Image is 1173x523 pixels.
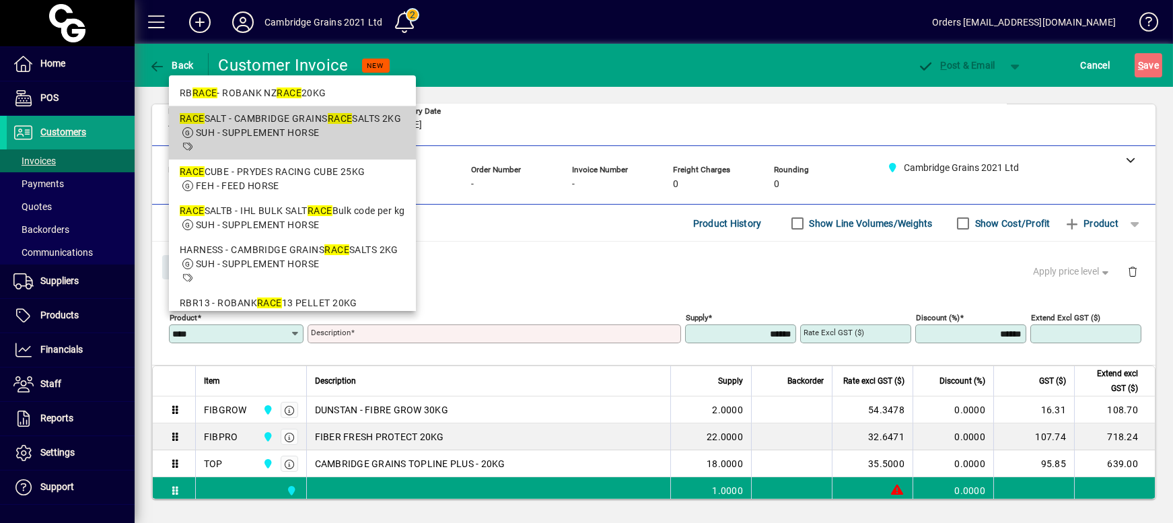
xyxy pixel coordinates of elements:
[40,58,65,69] span: Home
[13,155,56,166] span: Invoices
[367,61,384,70] span: NEW
[169,199,416,238] mat-option: RACESALTB - IHL BULK SALT RACE Bulk code per kg
[1077,53,1114,77] button: Cancel
[196,258,320,269] span: SUH - SUPPLEMENT HORSE
[13,201,52,212] span: Quotes
[1138,55,1159,76] span: ave
[259,403,275,417] span: Cambridge Grains 2021 Ltd
[1135,53,1162,77] button: Save
[180,113,205,124] em: RACE
[993,423,1074,450] td: 107.74
[170,313,197,322] mat-label: Product
[169,106,416,160] mat-option: RACESALT - CAMBRIDGE GRAINS RACE SALTS 2KG
[917,60,995,71] span: ost & Email
[1083,366,1138,396] span: Extend excl GST ($)
[1116,255,1149,287] button: Delete
[807,217,933,230] label: Show Line Volumes/Weights
[913,423,993,450] td: 0.0000
[257,298,282,308] em: RACE
[1116,265,1149,277] app-page-header-button: Delete
[159,260,211,273] app-page-header-button: Close
[718,374,743,388] span: Supply
[993,396,1074,423] td: 16.31
[13,224,69,235] span: Backorders
[180,205,205,216] em: RACE
[693,213,762,234] span: Product History
[259,456,275,471] span: Cambridge Grains 2021 Ltd
[196,180,279,191] span: FEH - FEED HORSE
[204,457,223,470] div: TOP
[192,88,217,98] em: RACE
[169,238,416,291] mat-option: HARNESS - CAMBRIDGE GRAINS RACE SALTS 2KG
[913,477,993,504] td: 0.0000
[180,243,405,257] div: HARNESS - CAMBRIDGE GRAINS SALTS 2KG
[315,403,448,417] span: DUNSTAN - FIBRE GROW 30KG
[169,291,416,316] mat-option: RBR13 - ROBANK RACE 13 PELLET 20KG
[7,368,135,401] a: Staff
[787,374,824,388] span: Backorder
[324,244,349,255] em: RACE
[939,374,985,388] span: Discount (%)
[1138,60,1143,71] span: S
[774,179,779,190] span: 0
[7,265,135,298] a: Suppliers
[673,179,678,190] span: 0
[7,149,135,172] a: Invoices
[993,450,1074,477] td: 95.85
[941,60,947,71] span: P
[308,205,332,216] em: RACE
[713,403,744,417] span: 2.0000
[707,430,743,444] span: 22.0000
[1074,450,1155,477] td: 639.00
[180,112,405,126] div: SALT - CAMBRIDGE GRAINS SALTS 2KG
[471,179,474,190] span: -
[1081,55,1110,76] span: Cancel
[40,481,74,492] span: Support
[196,127,320,138] span: SUH - SUPPLEMENT HORSE
[707,457,743,470] span: 18.0000
[40,447,75,458] span: Settings
[152,242,1156,291] div: Product
[7,299,135,333] a: Products
[145,53,197,77] button: Back
[913,450,993,477] td: 0.0000
[932,11,1116,33] div: Orders [EMAIL_ADDRESS][DOMAIN_NAME]
[169,81,416,106] mat-option: RBRACE - ROBANK NZ RACE 20KG
[196,219,320,230] span: SUH - SUPPLEMENT HORSE
[843,374,904,388] span: Rate excl GST ($)
[13,247,93,258] span: Communications
[40,310,79,320] span: Products
[713,484,744,497] span: 1.0000
[169,160,416,199] mat-option: RACECUBE - PRYDES RACING CUBE 25KG
[1074,396,1155,423] td: 108.70
[40,275,79,286] span: Suppliers
[311,328,351,337] mat-label: Description
[7,436,135,470] a: Settings
[40,92,59,103] span: POS
[688,211,767,236] button: Product History
[180,204,405,218] div: SALTB - IHL BULK SALT Bulk code per kg
[572,179,575,190] span: -
[7,241,135,264] a: Communications
[315,430,444,444] span: FIBER FRESH PROTECT 20KG
[7,47,135,81] a: Home
[149,60,194,71] span: Back
[204,374,220,388] span: Item
[180,296,405,310] div: RBR13 - ROBANK 13 PELLET 20KG
[315,457,505,470] span: CAMBRIDGE GRAINS TOPLINE PLUS - 20KG
[7,195,135,218] a: Quotes
[204,403,247,417] div: FIBGROW
[1129,3,1156,46] a: Knowledge Base
[841,457,904,470] div: 35.5000
[1028,260,1117,284] button: Apply price level
[204,430,238,444] div: FIBPRO
[13,178,64,189] span: Payments
[7,402,135,435] a: Reports
[168,256,203,279] span: Close
[180,165,405,179] div: CUBE - PRYDES RACING CUBE 25KG
[686,313,708,322] mat-label: Supply
[913,396,993,423] td: 0.0000
[972,217,1051,230] label: Show Cost/Profit
[1031,313,1100,322] mat-label: Extend excl GST ($)
[911,53,1002,77] button: Post & Email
